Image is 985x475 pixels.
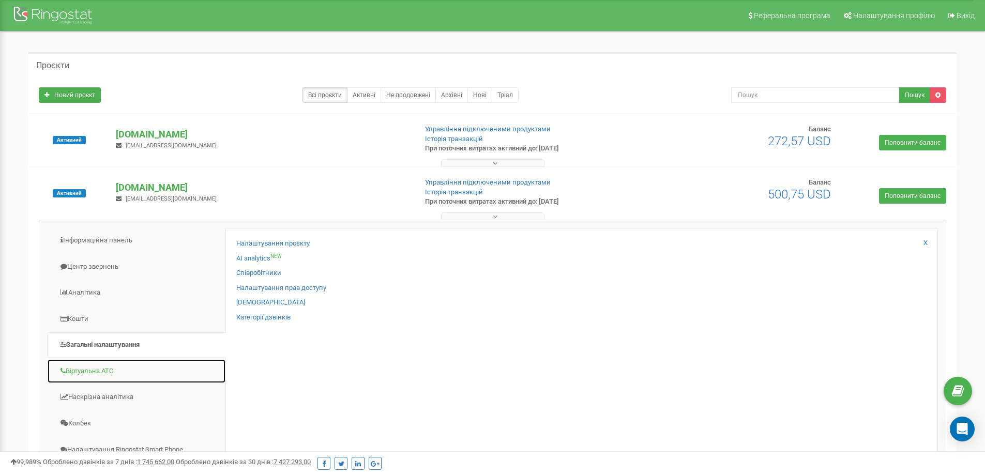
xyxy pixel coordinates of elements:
a: Всі проєкти [302,87,347,103]
p: При поточних витратах активний до: [DATE] [425,197,640,207]
span: [EMAIL_ADDRESS][DOMAIN_NAME] [126,195,217,202]
u: 1 745 662,00 [137,458,174,466]
p: При поточних витратах активний до: [DATE] [425,144,640,154]
span: 272,57 USD [768,134,831,148]
a: Інформаційна панель [47,228,226,253]
span: 500,75 USD [768,187,831,202]
span: Вихід [957,11,975,20]
p: [DOMAIN_NAME] [116,128,408,141]
a: Нові [467,87,492,103]
a: Наскрізна аналітика [47,385,226,410]
p: [DOMAIN_NAME] [116,181,408,194]
a: Історія транзакцій [425,188,483,196]
a: Архівні [435,87,468,103]
span: Активний [53,189,86,197]
input: Пошук [731,87,900,103]
span: Оброблено дзвінків за 30 днів : [176,458,311,466]
a: Віртуальна АТС [47,359,226,384]
a: Аналiтика [47,280,226,305]
u: 7 427 293,00 [274,458,311,466]
a: AI analyticsNEW [236,254,282,264]
sup: NEW [270,253,282,259]
a: Налаштування Ringostat Smart Phone [47,437,226,463]
h5: Проєкти [36,61,69,70]
a: Поповнити баланс [879,188,946,204]
a: [DEMOGRAPHIC_DATA] [236,298,305,308]
div: Open Intercom Messenger [950,417,975,441]
a: Управління підключеними продуктами [425,178,551,186]
span: Реферальна програма [754,11,830,20]
a: Співробітники [236,268,281,278]
a: Центр звернень [47,254,226,280]
a: Тріал [492,87,519,103]
span: Оброблено дзвінків за 7 днів : [43,458,174,466]
span: Баланс [809,125,831,133]
a: Загальні налаштування [47,332,226,358]
a: Кошти [47,307,226,332]
a: Активні [347,87,381,103]
a: Історія транзакцій [425,135,483,143]
a: Управління підключеними продуктами [425,125,551,133]
a: Категорії дзвінків [236,313,291,323]
a: Не продовжені [381,87,436,103]
span: Баланс [809,178,831,186]
span: Налаштування профілю [853,11,935,20]
button: Пошук [899,87,930,103]
a: Колбек [47,411,226,436]
a: Поповнити баланс [879,135,946,150]
a: X [923,238,928,248]
span: 99,989% [10,458,41,466]
a: Новий проєкт [39,87,101,103]
a: Налаштування проєкту [236,239,310,249]
span: [EMAIL_ADDRESS][DOMAIN_NAME] [126,142,217,149]
span: Активний [53,136,86,144]
a: Налаштування прав доступу [236,283,326,293]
